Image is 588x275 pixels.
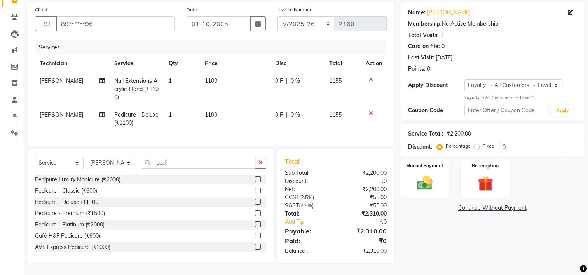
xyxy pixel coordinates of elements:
a: Continue Without Payment [402,204,583,212]
div: Pedicure - Deluxe (₹1100) [35,198,100,206]
span: 1100 [205,77,217,84]
th: Qty [164,55,200,72]
div: ₹55.00 [336,193,393,202]
th: Price [200,55,270,72]
div: Points: [408,65,426,73]
div: AVL Express Pedicure (₹1000) [35,243,110,251]
label: Client [35,6,47,13]
div: Discount: [279,177,336,185]
div: ₹55.00 [336,202,393,210]
div: All Customers → Level 1 [464,94,576,101]
button: Apply [551,105,574,117]
div: ₹2,200.00 [336,169,393,177]
div: No Active Membership [408,20,576,28]
span: 0 % [291,77,300,85]
div: ₹0 [345,218,393,226]
span: 0 F [275,77,283,85]
div: Pedicure - Premium (₹1500) [35,209,105,218]
span: | [286,77,288,85]
th: Service [110,55,164,72]
span: Nail Extensions Acrylic-Hand (₹1100) [114,77,159,101]
div: Last Visit: [408,54,434,62]
div: Café H&F Pedicure (₹600) [35,232,100,240]
div: ( ) [279,202,336,210]
label: Manual Payment [406,162,443,169]
span: 2.5% [300,202,312,209]
span: SGST [285,202,299,209]
div: Apply Discount [408,81,464,89]
span: [PERSON_NAME] [40,77,83,84]
th: Total [325,55,361,72]
label: Fixed [483,143,494,150]
span: Total [285,157,303,165]
span: 0 F [275,111,283,119]
th: Disc [270,55,325,72]
label: Percentage [446,143,471,150]
span: [PERSON_NAME] [40,111,83,118]
div: Payable: [279,226,336,236]
input: Enter Offer / Coupon Code [464,104,548,116]
div: Net: [279,185,336,193]
div: ₹0 [336,236,393,245]
input: Search or Scan [141,157,255,169]
span: 1 [169,77,172,84]
div: ₹2,310.00 [336,210,393,218]
div: 1 [440,31,443,39]
th: Action [361,55,387,72]
input: Search by Name/Mobile/Email/Code [56,16,175,31]
span: 1155 [329,111,342,118]
div: ( ) [279,193,336,202]
span: 2.5% [301,194,312,200]
span: CGST [285,194,299,201]
div: ₹0 [336,177,393,185]
div: Total Visits: [408,31,439,39]
div: Sub Total: [279,169,336,177]
div: Service Total: [408,130,443,138]
div: Discount: [408,143,432,151]
div: ₹2,310.00 [336,247,393,255]
a: [PERSON_NAME] [427,9,471,17]
span: 1155 [329,77,342,84]
div: Pedipure Luxury Manicure (₹2000) [35,176,120,184]
span: | [286,111,288,119]
div: ₹2,200.00 [447,130,471,138]
span: 0 % [291,111,300,119]
div: Balance : [279,247,336,255]
div: Pedicure - Classic (₹600) [35,187,97,195]
div: 0 [427,65,430,73]
span: Pedicure - Deluxe (₹1100) [114,111,159,126]
img: _gift.svg [473,174,498,193]
label: Date [187,6,197,13]
label: Invoice Number [277,6,311,13]
div: Name: [408,9,426,17]
div: Coupon Code [408,106,464,115]
th: Technician [35,55,110,72]
div: ₹2,200.00 [336,185,393,193]
div: Paid: [279,236,336,245]
img: _cash.svg [412,174,437,192]
strong: Loyalty → [464,95,485,100]
span: 1100 [205,111,217,118]
button: +91 [35,16,57,31]
div: ₹2,310.00 [336,226,393,236]
div: Services [36,40,393,55]
div: Card on file: [408,42,440,50]
label: Redemption [472,162,499,169]
div: Membership: [408,20,442,28]
span: 1 [169,111,172,118]
div: Total: [279,210,336,218]
a: Add Tip [279,218,345,226]
div: Pedicure - Platinum (₹2000) [35,221,105,229]
div: 0 [441,42,445,50]
div: [DATE] [436,54,452,62]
